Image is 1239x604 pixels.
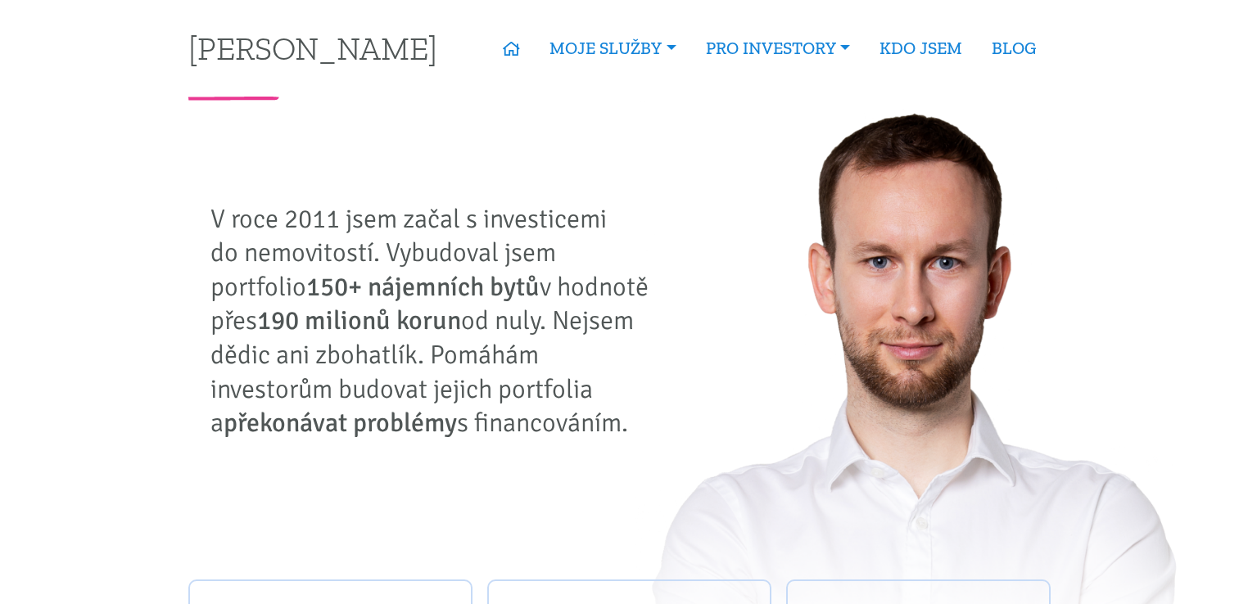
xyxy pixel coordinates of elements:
[224,407,457,439] strong: překonávat problémy
[257,304,461,336] strong: 190 milionů korun
[210,202,661,440] p: V roce 2011 jsem začal s investicemi do nemovitostí. Vybudoval jsem portfolio v hodnotě přes od n...
[977,29,1051,67] a: BLOG
[306,271,540,303] strong: 150+ nájemních bytů
[691,29,865,67] a: PRO INVESTORY
[865,29,977,67] a: KDO JSEM
[188,32,437,64] a: [PERSON_NAME]
[535,29,690,67] a: MOJE SLUŽBY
